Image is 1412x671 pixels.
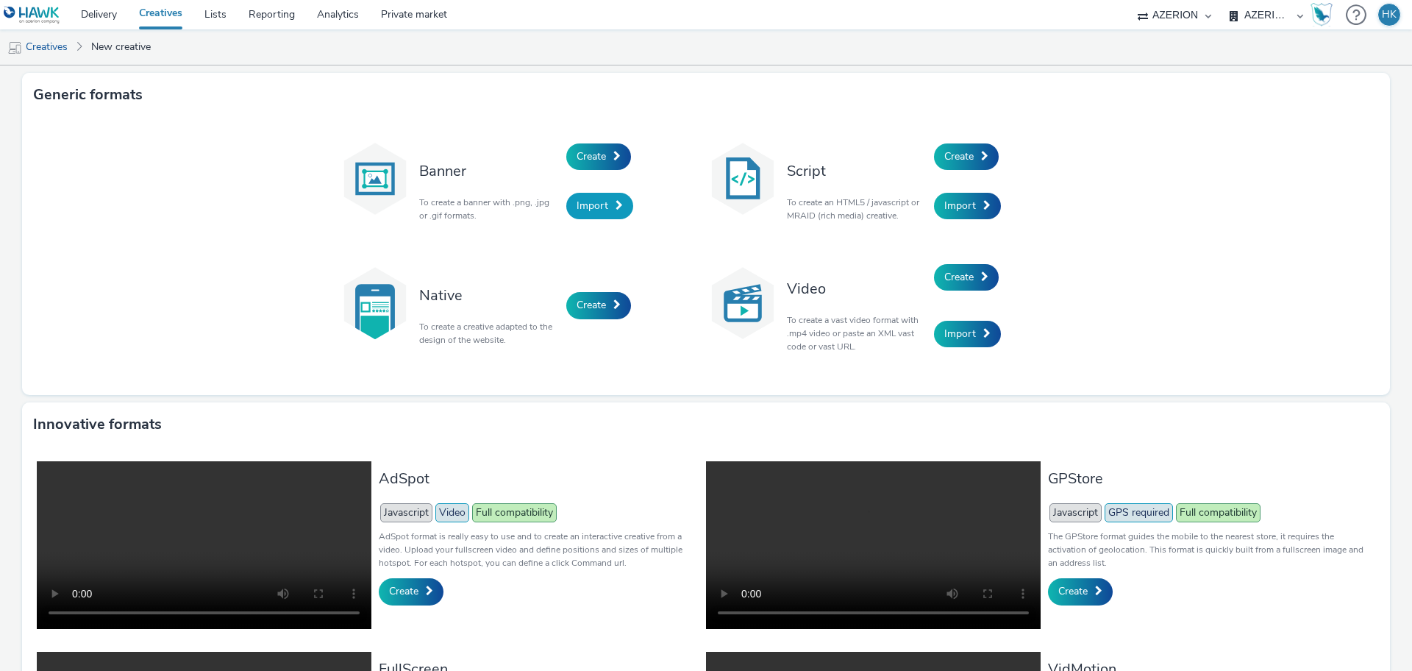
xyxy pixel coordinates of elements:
[566,292,631,319] a: Create
[934,321,1001,347] a: Import
[472,503,557,522] span: Full compatibility
[380,503,432,522] span: Javascript
[787,196,927,222] p: To create an HTML5 / javascript or MRAID (rich media) creative.
[1176,503,1261,522] span: Full compatibility
[419,161,559,181] h3: Banner
[338,266,412,340] img: native.svg
[706,266,780,340] img: video.svg
[944,149,974,163] span: Create
[944,327,976,341] span: Import
[566,193,633,219] a: Import
[577,199,608,213] span: Import
[706,142,780,216] img: code.svg
[1048,530,1368,569] p: The GPStore format guides the mobile to the nearest store, it requires the activation of geolocat...
[379,578,443,605] a: Create
[934,143,999,170] a: Create
[1058,584,1088,598] span: Create
[419,320,559,347] p: To create a creative adapted to the design of the website.
[389,584,418,598] span: Create
[33,84,143,106] h3: Generic formats
[577,298,606,312] span: Create
[934,193,1001,219] a: Import
[419,285,559,305] h3: Native
[934,264,999,291] a: Create
[1382,4,1397,26] div: HK
[1105,503,1173,522] span: GPS required
[577,149,606,163] span: Create
[787,161,927,181] h3: Script
[379,469,699,489] h3: AdSpot
[419,196,559,222] p: To create a banner with .png, .jpg or .gif formats.
[1048,578,1113,605] a: Create
[944,270,974,284] span: Create
[1049,503,1102,522] span: Javascript
[7,40,22,55] img: mobile
[944,199,976,213] span: Import
[4,6,60,24] img: undefined Logo
[338,142,412,216] img: banner.svg
[787,279,927,299] h3: Video
[1048,469,1368,489] h3: GPStore
[1311,3,1338,26] a: Hawk Academy
[787,313,927,353] p: To create a vast video format with .mp4 video or paste an XML vast code or vast URL.
[566,143,631,170] a: Create
[1311,3,1333,26] img: Hawk Academy
[435,503,469,522] span: Video
[379,530,699,569] p: AdSpot format is really easy to use and to create an interactive creative from a video. Upload yo...
[33,413,162,436] h3: Innovative formats
[84,29,158,65] a: New creative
